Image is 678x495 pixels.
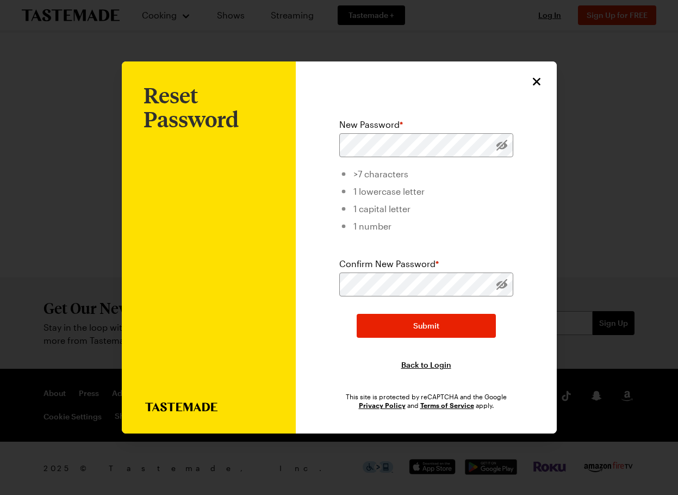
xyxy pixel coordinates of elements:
[420,400,474,410] a: Google Terms of Service
[339,118,403,131] label: New Password
[353,203,410,214] span: 1 capital letter
[353,169,408,179] span: >7 characters
[530,75,544,89] button: Close
[144,83,274,131] h1: Reset Password
[353,186,425,196] span: 1 lowercase letter
[339,257,439,270] label: Confirm New Password
[401,360,451,370] button: Back to Login
[339,392,513,410] div: This site is protected by reCAPTCHA and the Google and apply.
[357,314,496,338] button: Submit
[353,221,391,231] span: 1 number
[359,400,406,410] a: Google Privacy Policy
[413,320,439,331] span: Submit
